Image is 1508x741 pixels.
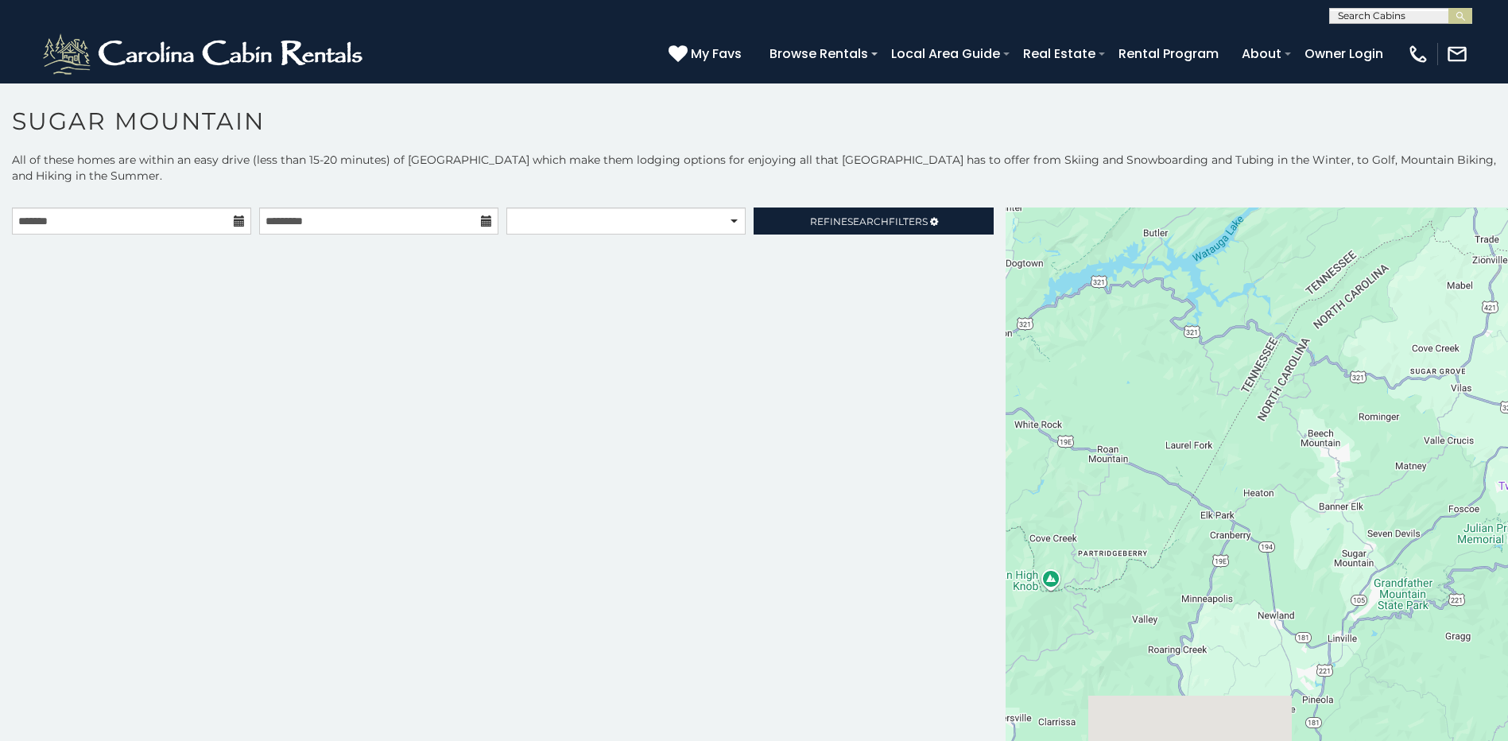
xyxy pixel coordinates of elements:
a: Owner Login [1297,40,1391,68]
a: Local Area Guide [883,40,1008,68]
img: phone-regular-white.png [1407,43,1429,65]
img: White-1-2.png [40,30,370,78]
span: Search [847,215,889,227]
span: My Favs [691,44,742,64]
a: About [1234,40,1289,68]
a: My Favs [669,44,746,64]
a: RefineSearchFilters [754,208,993,235]
img: mail-regular-white.png [1446,43,1468,65]
a: Browse Rentals [762,40,876,68]
a: Rental Program [1111,40,1227,68]
a: Real Estate [1015,40,1103,68]
span: Refine Filters [810,215,928,227]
